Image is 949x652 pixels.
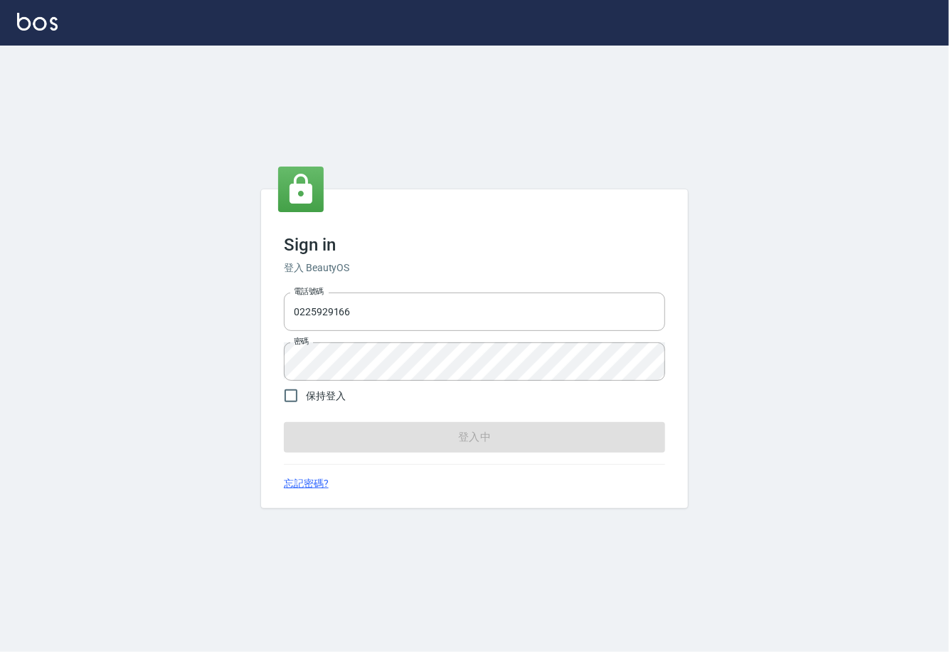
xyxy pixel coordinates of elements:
[17,13,58,31] img: Logo
[284,261,665,275] h6: 登入 BeautyOS
[294,286,324,297] label: 電話號碼
[306,389,346,404] span: 保持登入
[284,476,329,491] a: 忘記密碼?
[284,235,665,255] h3: Sign in
[294,336,309,347] label: 密碼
